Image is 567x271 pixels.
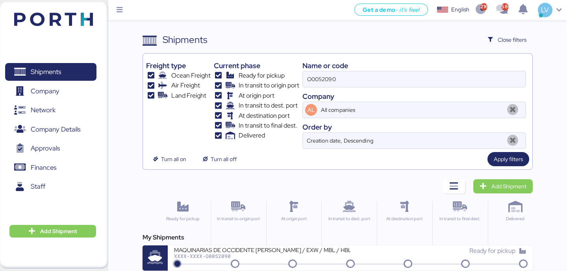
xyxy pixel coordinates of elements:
div: Delivered [491,215,540,222]
span: Turn all on [161,154,186,164]
span: Ready for pickup [469,247,515,255]
span: Company Details [31,124,80,135]
div: At origin port [270,215,318,222]
span: Delivered [239,131,265,140]
div: MAQUINARIAS DE OCCIDENTE [PERSON_NAME] / EXW / MBL / HBL / LCL [174,246,350,253]
span: Add Shipment [491,182,526,191]
span: Air Freight [171,81,200,90]
span: Ready for pickup [239,71,285,80]
div: Name or code [302,60,526,71]
input: AL [319,102,503,118]
button: Add Shipment [9,225,96,238]
a: Shipments [5,63,96,81]
span: Network [31,104,56,116]
span: In transit to final dest. [239,121,297,130]
button: Turn all on [146,152,193,166]
a: Approvals [5,139,96,158]
button: Turn all off [196,152,243,166]
button: Apply filters [487,152,529,166]
span: Turn all off [211,154,237,164]
span: Staff [31,181,45,192]
span: Land Freight [171,91,206,100]
div: In transit to origin port [214,215,263,222]
span: Approvals [31,143,60,154]
span: Company [31,85,59,97]
span: LV [541,5,549,15]
div: In transit to final dest. [436,215,484,222]
div: At destination port [380,215,429,222]
span: At destination port [239,111,290,121]
div: In transit to dest. port [325,215,373,222]
div: Ready for pickup [158,215,207,222]
div: Order by [302,122,526,132]
a: Staff [5,178,96,196]
div: XXXX-XXXX-O0052090 [174,253,350,259]
span: Finances [31,162,56,173]
button: Menu [113,4,126,17]
span: Ocean Freight [171,71,211,80]
a: Finances [5,158,96,176]
div: Shipments [163,33,208,47]
div: Company [302,91,526,102]
a: Add Shipment [473,179,533,193]
a: Network [5,101,96,119]
span: AL [308,106,315,114]
span: Shipments [31,66,61,78]
div: English [451,6,469,14]
span: In transit to origin port [239,81,299,90]
a: Company [5,82,96,100]
span: Apply filters [494,154,523,164]
span: At origin port [239,91,274,100]
div: Current phase [214,60,299,71]
div: My Shipments [143,233,532,242]
span: Close filters [498,35,526,45]
a: Company Details [5,120,96,138]
span: In transit to dest. port [239,101,298,110]
div: Freight type [146,60,210,71]
span: Add Shipment [40,226,77,236]
button: Close filters [482,33,533,47]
